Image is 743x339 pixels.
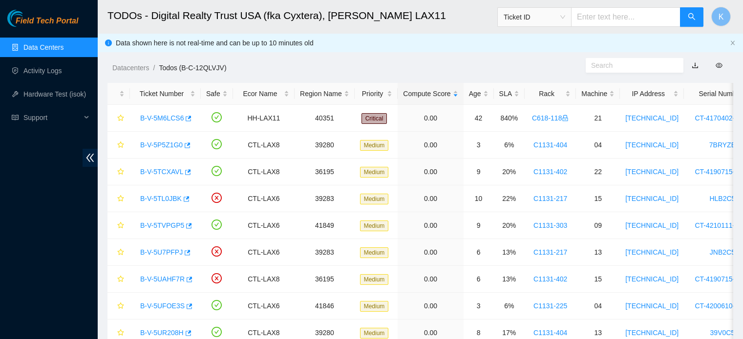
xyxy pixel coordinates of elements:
button: star [113,164,125,179]
span: star [117,141,124,149]
td: 0.00 [398,212,463,239]
td: CTL-LAX6 [233,239,295,266]
td: 13% [494,266,525,293]
span: Medium [360,328,389,339]
span: check-circle [212,219,222,230]
td: 6 [464,239,494,266]
td: 15 [576,266,620,293]
span: read [12,114,19,121]
span: star [117,276,124,283]
span: Support [23,108,81,127]
a: B-V-5U7PFPJ [140,248,183,256]
a: 7BRYZB3 [709,141,740,149]
td: 0.00 [398,239,463,266]
td: CTL-LAX6 [233,185,295,212]
a: 39V0C53 [710,329,739,337]
a: Data Centers [23,43,64,51]
button: star [113,137,125,153]
td: CTL-LAX8 [233,159,295,185]
span: Medium [360,274,389,285]
span: double-left [83,149,98,167]
td: 21 [576,105,620,132]
a: [TECHNICAL_ID] [625,221,679,229]
input: Search [591,60,670,71]
span: lock [562,115,569,121]
td: 3 [464,293,494,319]
span: Medium [360,167,389,178]
span: Medium [360,220,389,231]
td: 13% [494,239,525,266]
td: 42 [464,105,494,132]
td: CTL-LAX8 [233,266,295,293]
span: check-circle [212,139,222,149]
td: 20% [494,212,525,239]
button: download [684,58,706,73]
td: 36195 [295,266,355,293]
td: 3 [464,132,494,159]
img: Akamai Technologies [7,10,49,27]
td: 13 [576,239,620,266]
span: Medium [360,140,389,151]
a: B-V-5M6LCS6 [140,114,184,122]
a: [TECHNICAL_ID] [625,329,679,337]
td: 39283 [295,239,355,266]
a: [TECHNICAL_ID] [625,195,679,202]
td: HH-LAX11 [233,105,295,132]
td: 40351 [295,105,355,132]
span: check-circle [212,300,222,310]
a: C1131-225 [533,302,567,310]
button: star [113,110,125,126]
span: star [117,249,124,257]
a: C1131-402 [533,168,567,176]
span: Medium [360,301,389,312]
td: 22% [494,185,525,212]
span: check-circle [212,327,222,337]
button: star [113,298,125,314]
span: K [719,11,724,23]
span: star [117,168,124,176]
td: CTL-LAX6 [233,293,295,319]
span: Field Tech Portal [16,17,78,26]
span: close-circle [212,273,222,283]
td: 39280 [295,132,355,159]
span: Medium [360,194,389,204]
a: B-V-5UR208H [140,329,184,337]
td: 9 [464,159,494,185]
a: C1131-303 [533,221,567,229]
input: Enter text here... [571,7,680,27]
span: star [117,302,124,310]
td: 39283 [295,185,355,212]
span: check-circle [212,166,222,176]
a: C1131-217 [533,195,567,202]
a: [TECHNICAL_ID] [625,114,679,122]
span: Medium [360,247,389,258]
td: 41849 [295,212,355,239]
a: Datacenters [112,64,149,72]
td: 9 [464,212,494,239]
a: Hardware Test (isok) [23,90,86,98]
a: C1131-404 [533,329,567,337]
span: / [153,64,155,72]
a: [TECHNICAL_ID] [625,141,679,149]
span: Ticket ID [504,10,565,24]
td: CTL-LAX6 [233,212,295,239]
a: B-V-5UFOE3S [140,302,185,310]
span: star [117,329,124,337]
button: K [711,7,731,26]
a: [TECHNICAL_ID] [625,302,679,310]
a: B-V-5UAHF7R [140,275,185,283]
a: C1131-404 [533,141,567,149]
button: search [680,7,703,27]
a: B-V-5TCXAVL [140,168,183,176]
td: 0.00 [398,266,463,293]
a: [TECHNICAL_ID] [625,275,679,283]
td: 41846 [295,293,355,319]
a: C1131-217 [533,248,567,256]
td: 20% [494,159,525,185]
a: JNB2C53 [710,248,739,256]
span: close-circle [212,246,222,257]
td: 0.00 [398,159,463,185]
a: [TECHNICAL_ID] [625,168,679,176]
a: Todos (B-C-12QLVJV) [159,64,226,72]
span: star [117,115,124,122]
